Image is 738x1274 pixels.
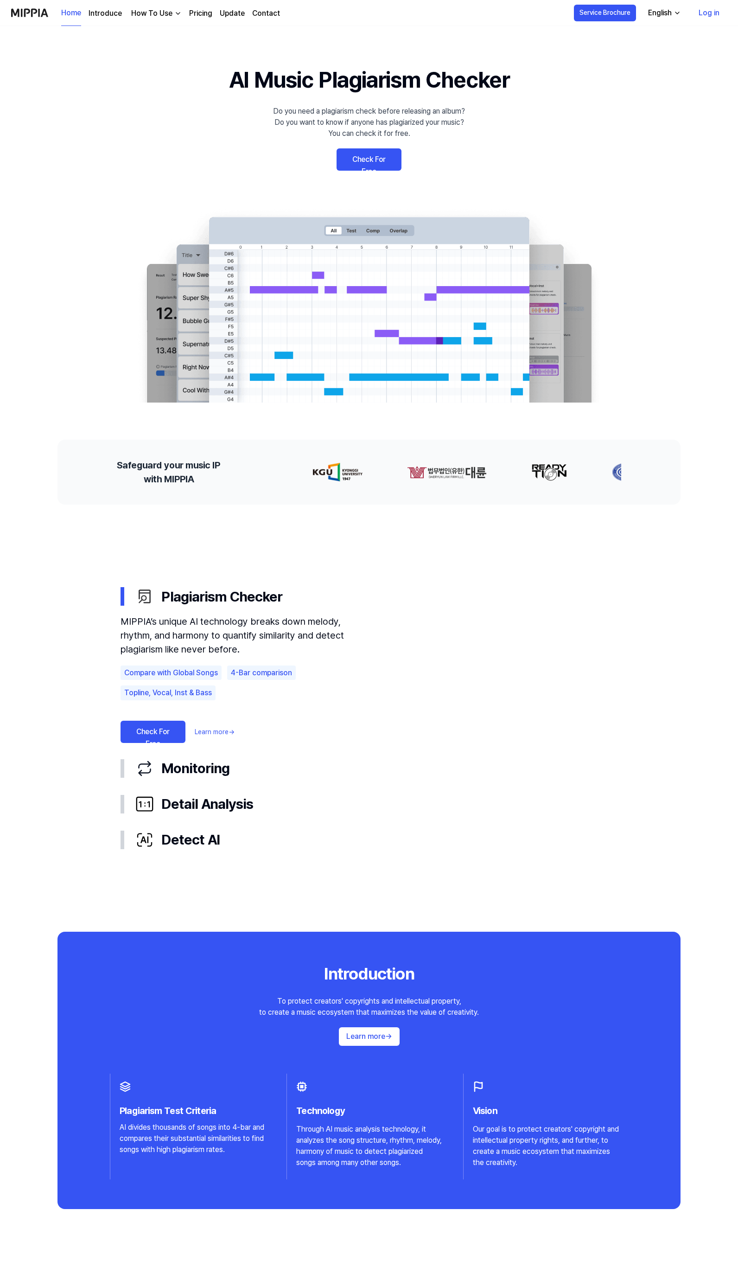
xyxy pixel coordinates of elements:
[129,8,174,19] div: How To Use
[473,1103,619,1118] h3: Vision
[406,463,486,481] img: partner-logo-1
[296,1081,307,1092] img: chip
[121,685,216,700] div: Topline, Vocal, Inst & Bass
[312,463,362,481] img: partner-logo-0
[574,5,636,21] button: Service Brochure
[121,666,222,680] div: Compare with Global Songs
[296,1103,443,1118] h3: Technology
[135,829,617,850] div: Detect AI
[120,1081,131,1092] img: layer
[273,106,465,139] div: Do you need a plagiarism check before releasing an album? Do you want to know if anyone has plagi...
[611,463,640,481] img: partner-logo-3
[530,463,566,481] img: partner-logo-2
[121,615,617,750] div: Plagiarism Checker
[195,727,235,737] a: Learn more→
[473,1124,619,1168] div: Our goal is to protect creators' copyright and intellectual property rights, and further, to crea...
[121,786,617,822] button: Detail Analysis
[646,7,674,19] div: English
[220,8,245,19] a: Update
[120,1103,266,1118] h3: Plagiarism Test Criteria
[135,794,617,814] div: Detail Analysis
[135,758,617,779] div: Monitoring
[117,458,220,486] h2: Safeguard your music IP with MIPPIA
[89,8,122,19] a: Introduce
[174,10,182,17] img: down
[252,8,280,19] a: Contact
[229,63,509,96] h1: AI Music Plagiarism Checker
[324,961,414,986] div: Introduction
[121,750,617,786] button: Monitoring
[296,1124,443,1168] div: Through AI music analysis technology, it analyzes the song structure, rhythm, melody, harmony of ...
[121,822,617,858] button: Detect AI
[129,8,182,19] button: How To Use
[61,0,81,26] a: Home
[473,1081,484,1092] img: flag
[259,996,479,1018] div: To protect creators' copyrights and intellectual property, to create a music ecosystem that maxim...
[121,579,617,615] button: Plagiarism Checker
[128,208,610,403] img: main Image
[641,4,687,22] button: English
[337,148,401,171] a: Check For Free
[189,8,212,19] a: Pricing
[120,1122,266,1155] div: AI divides thousands of songs into 4-bar and compares their substantial similarities to find song...
[339,1027,400,1046] button: Learn more→
[121,615,371,656] div: MIPPIA’s unique AI technology breaks down melody, rhythm, and harmony to quantify similarity and ...
[121,721,185,743] a: Check For Free
[135,586,617,607] div: Plagiarism Checker
[227,666,296,680] div: 4-Bar comparison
